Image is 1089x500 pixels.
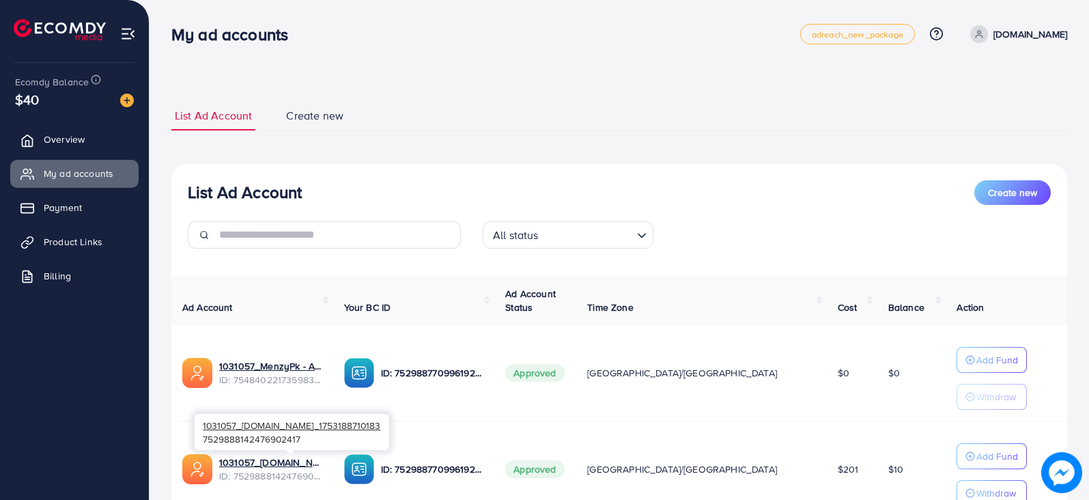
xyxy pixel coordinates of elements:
[10,126,139,153] a: Overview
[1041,452,1082,493] img: image
[587,462,777,476] span: [GEOGRAPHIC_DATA]/[GEOGRAPHIC_DATA]
[976,448,1018,464] p: Add Fund
[800,24,915,44] a: adreach_new_package
[543,223,632,245] input: Search for option
[988,186,1037,199] span: Create new
[44,133,85,146] span: Overview
[219,456,322,469] a: 1031057_[DOMAIN_NAME]_1753188710183
[182,301,233,314] span: Ad Account
[965,25,1067,43] a: [DOMAIN_NAME]
[344,454,374,484] img: ic-ba-acc.ded83a64.svg
[838,462,859,476] span: $201
[505,287,556,314] span: Ad Account Status
[44,201,82,214] span: Payment
[203,419,380,432] span: 1031057_[DOMAIN_NAME]_1753188710183
[15,75,89,89] span: Ecomdy Balance
[976,389,1016,405] p: Withdraw
[344,301,391,314] span: Your BC ID
[993,26,1067,42] p: [DOMAIN_NAME]
[505,364,564,382] span: Approved
[120,26,136,42] img: menu
[120,94,134,107] img: image
[381,461,484,477] p: ID: 7529887709961928705
[812,30,903,39] span: adreach_new_package
[175,108,252,124] span: List Ad Account
[10,262,139,290] a: Billing
[587,301,633,314] span: Time Zone
[171,25,299,44] h3: My ad accounts
[219,359,322,373] a: 1031057_MenzyPk - AD/AC 2_1757499376603
[10,160,139,187] a: My ad accounts
[957,384,1027,410] button: Withdraw
[957,347,1027,373] button: Add Fund
[888,462,903,476] span: $10
[10,194,139,221] a: Payment
[195,414,389,450] div: 7529888142476902417
[838,366,849,380] span: $0
[219,373,322,387] span: ID: 7548402217359835137
[344,358,374,388] img: ic-ba-acc.ded83a64.svg
[587,366,777,380] span: [GEOGRAPHIC_DATA]/[GEOGRAPHIC_DATA]
[490,225,541,245] span: All status
[286,108,343,124] span: Create new
[44,269,71,283] span: Billing
[44,167,113,180] span: My ad accounts
[219,359,322,387] div: <span class='underline'>1031057_MenzyPk - AD/AC 2_1757499376603</span></br>7548402217359835137
[10,228,139,255] a: Product Links
[182,358,212,388] img: ic-ads-acc.e4c84228.svg
[957,301,984,314] span: Action
[976,352,1018,368] p: Add Fund
[974,180,1051,205] button: Create new
[15,89,39,109] span: $40
[957,443,1027,469] button: Add Fund
[483,221,653,249] div: Search for option
[219,469,322,483] span: ID: 7529888142476902417
[505,460,564,478] span: Approved
[888,301,924,314] span: Balance
[381,365,484,381] p: ID: 7529887709961928705
[888,366,900,380] span: $0
[182,454,212,484] img: ic-ads-acc.e4c84228.svg
[838,301,858,314] span: Cost
[14,19,106,40] img: logo
[44,235,102,249] span: Product Links
[188,182,302,202] h3: List Ad Account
